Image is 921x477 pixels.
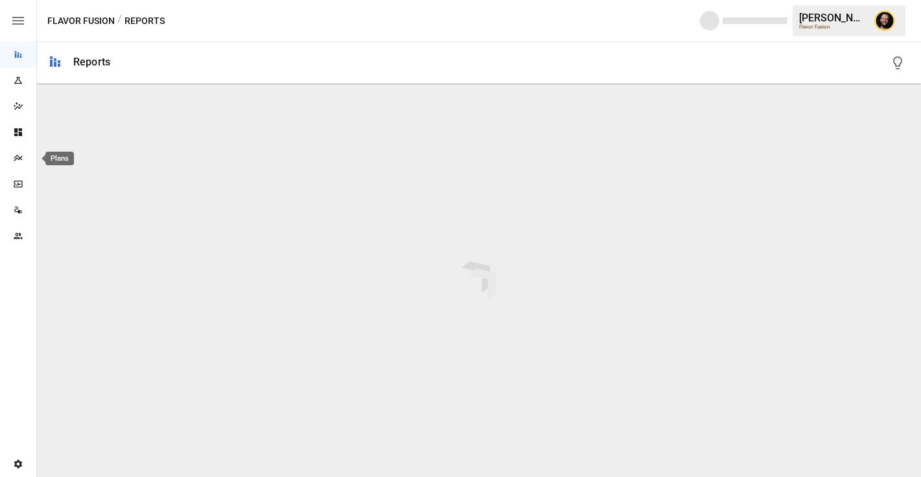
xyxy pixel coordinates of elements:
button: Flavor Fusion [47,13,115,29]
img: Ciaran Nugent [874,10,895,31]
div: Plans [45,152,74,165]
div: / [117,13,122,29]
div: Reports [73,56,110,68]
img: drivepoint-animation.ef608ccb.svg [462,261,496,300]
div: [PERSON_NAME] [799,12,867,24]
div: Flavor Fusion [799,24,867,30]
button: Ciaran Nugent [867,3,903,39]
